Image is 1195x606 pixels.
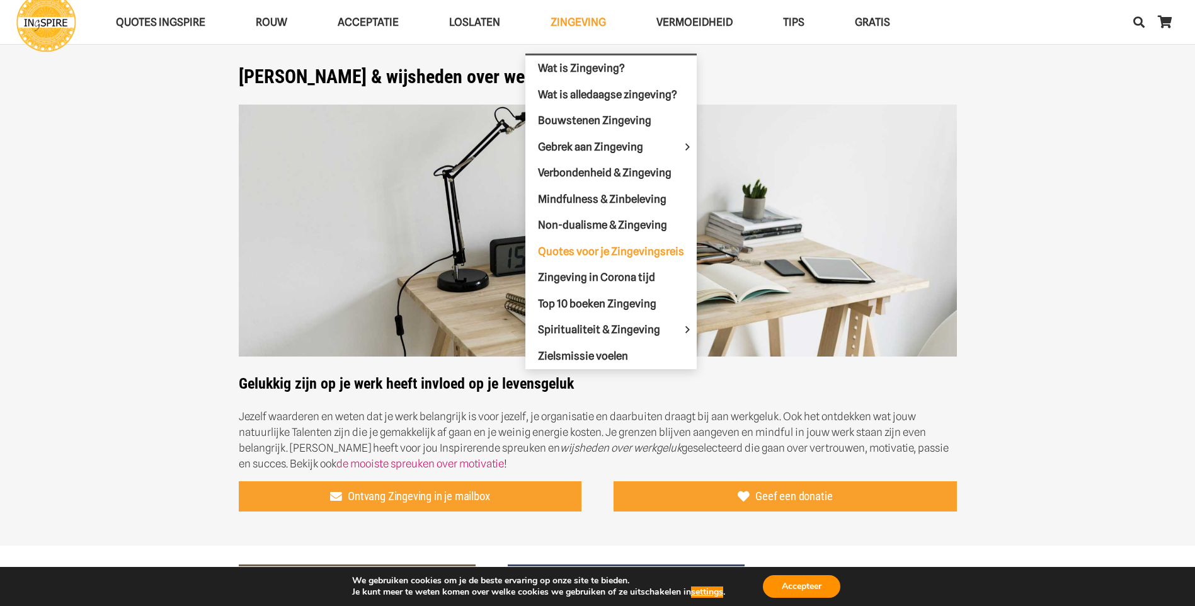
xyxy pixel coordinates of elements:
span: Non-dualisme & Zingeving [538,219,667,231]
a: Top 10 boeken Zingeving [525,290,697,317]
a: VERMOEIDHEIDVERMOEIDHEID Menu [631,6,758,38]
a: GRATISGRATIS Menu [830,6,915,38]
span: Quotes voor je Zingevingsreis [538,244,684,257]
a: Zoeken [1126,6,1152,38]
a: TIPSTIPS Menu [758,6,830,38]
a: Zingeving in Corona tijd [525,265,697,291]
a: Bouwstenen Zingeving [525,108,697,134]
span: QUOTES INGSPIRE [116,16,205,28]
a: ROUWROUW Menu [231,6,312,38]
p: We gebruiken cookies om je de beste ervaring op onze site te bieden. [352,575,725,586]
span: Wat is Zingeving? [538,62,625,74]
em: wijsheden over werkgeluk [560,442,682,454]
span: VERMOEIDHEID [656,16,733,28]
span: Verbondenheid & Zingeving [538,166,672,179]
p: Jezelf waarderen en weten dat je werk belangrijk is voor jezelf, je organisatie en daarbuiten dra... [239,409,957,472]
p: Je kunt meer te weten komen over welke cookies we gebruiken of ze uitschakelen in . [352,586,725,598]
span: Zingeving [551,16,606,28]
a: AcceptatieAcceptatie Menu [312,6,424,38]
span: GRATIS [855,16,890,28]
span: Spiritualiteit & Zingeving Menu [678,317,697,343]
span: Top 10 boeken Zingeving [538,297,656,309]
span: Acceptatie [338,16,399,28]
a: Wat is alledaagse zingeving? [525,81,697,108]
a: Ontvang Zingeving in je mailbox [239,481,582,512]
span: ROUW [256,16,287,28]
span: Ontvang Zingeving in je mailbox [348,489,489,503]
span: Wat is alledaagse zingeving? [538,88,677,100]
button: settings [691,586,723,598]
span: Gebrek aan Zingeving Menu [678,134,697,159]
img: Spreuken die jou motiveren voor succes - citaten over succes van ingspire [239,105,957,357]
span: Bouwstenen Zingeving [538,114,651,127]
a: Mindfulness & Zinbeleving [525,186,697,212]
h1: [PERSON_NAME] & wijsheden over werkgeluk [239,66,957,88]
a: Verbondenheid & Zingeving [525,160,697,186]
a: Non-dualisme & Zingeving [525,212,697,239]
a: de mooiste spreuken over motivatie [336,457,504,470]
span: TIPS [783,16,804,28]
a: Spiritualiteit & ZingevingSpiritualiteit & Zingeving Menu [525,317,697,343]
a: QUOTES INGSPIREQUOTES INGSPIRE Menu [91,6,231,38]
span: Geef een donatie [755,489,832,503]
span: Spiritualiteit & Zingeving [538,323,682,336]
a: Quotes voor je Zingevingsreis [525,238,697,265]
span: Zingeving in Corona tijd [538,271,655,283]
span: Mindfulness & Zinbeleving [538,192,666,205]
a: LoslatenLoslaten Menu [424,6,525,38]
strong: Gelukkig zijn op je werk heeft invloed op je levensgeluk [239,375,574,392]
button: Accepteer [763,575,840,598]
span: Gebrek aan Zingeving [538,140,665,152]
a: Gebrek aan ZingevingGebrek aan Zingeving Menu [525,134,697,160]
a: Zielsmissie voelen [525,343,697,369]
a: ZingevingZingeving Menu [525,6,631,38]
a: Wat is Zingeving? [525,55,697,82]
span: Zielsmissie voelen [538,349,628,362]
a: Geef een donatie [614,481,957,512]
span: Loslaten [449,16,500,28]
